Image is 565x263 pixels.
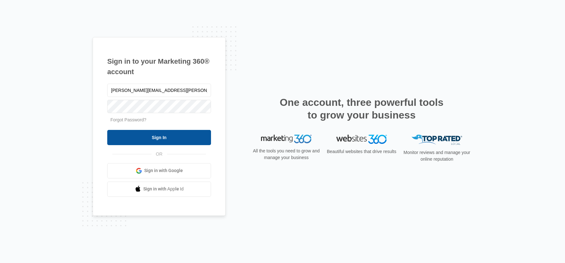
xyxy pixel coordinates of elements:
[107,163,211,178] a: Sign in with Google
[110,117,146,122] a: Forgot Password?
[251,148,322,161] p: All the tools you need to grow and manage your business
[107,182,211,197] a: Sign in with Apple Id
[107,56,211,77] h1: Sign in to your Marketing 360® account
[144,167,183,174] span: Sign in with Google
[336,135,387,144] img: Websites 360
[107,84,211,97] input: Email
[107,130,211,145] input: Sign In
[326,148,397,155] p: Beautiful websites that drive results
[143,186,184,192] span: Sign in with Apple Id
[152,151,167,157] span: OR
[401,149,472,163] p: Monitor reviews and manage your online reputation
[412,135,462,145] img: Top Rated Local
[261,135,312,144] img: Marketing 360
[278,96,445,121] h2: One account, three powerful tools to grow your business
